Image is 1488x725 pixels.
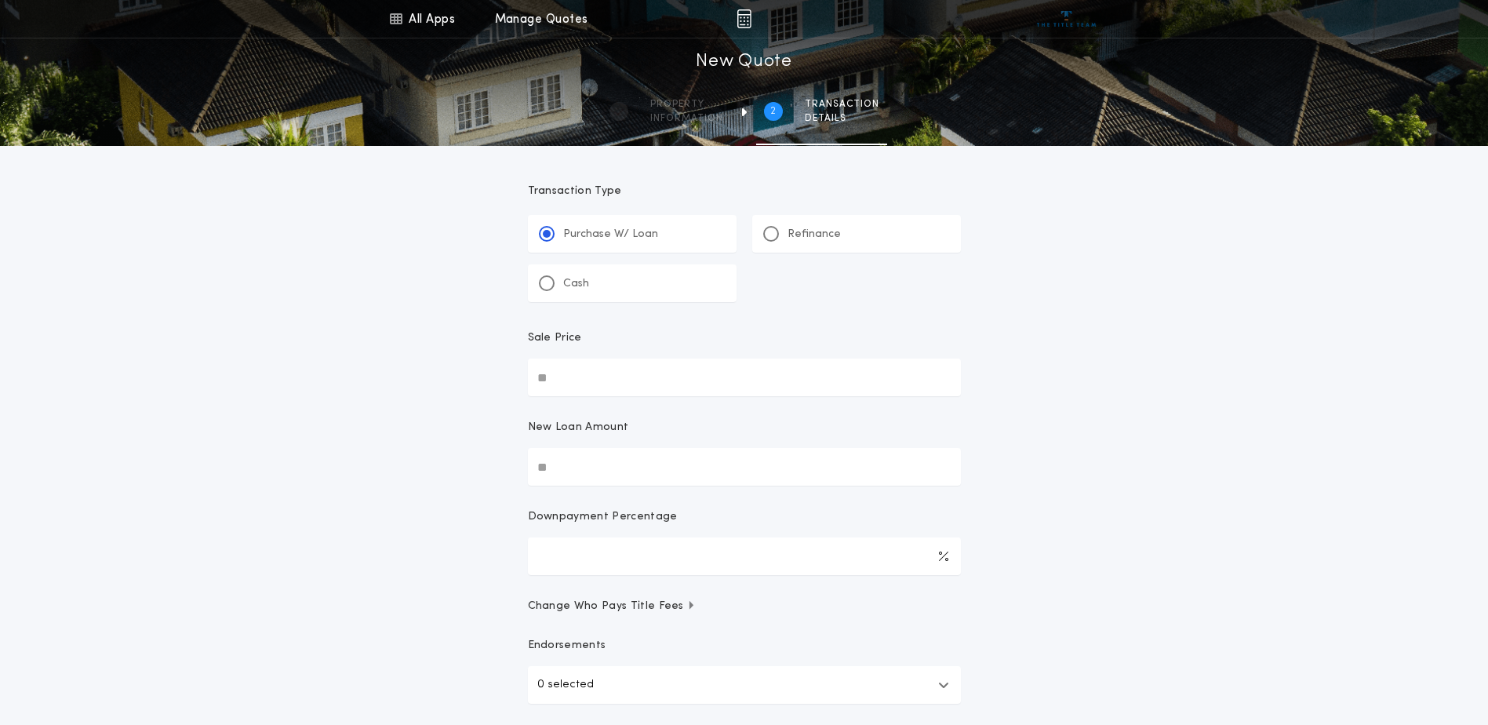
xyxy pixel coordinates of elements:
[528,638,961,654] p: Endorsements
[528,359,961,396] input: Sale Price
[528,448,961,486] input: New Loan Amount
[737,9,751,28] img: img
[563,227,658,242] p: Purchase W/ Loan
[650,112,723,125] span: information
[537,676,594,694] p: 0 selected
[528,666,961,704] button: 0 selected
[528,537,961,575] input: Downpayment Percentage
[650,98,723,111] span: Property
[805,98,879,111] span: Transaction
[528,509,678,525] p: Downpayment Percentage
[528,184,961,199] p: Transaction Type
[528,599,961,614] button: Change Who Pays Title Fees
[805,112,879,125] span: details
[1037,11,1096,27] img: vs-icon
[563,276,589,292] p: Cash
[788,227,841,242] p: Refinance
[770,105,776,118] h2: 2
[528,330,582,346] p: Sale Price
[528,599,697,614] span: Change Who Pays Title Fees
[696,49,791,75] h1: New Quote
[528,420,629,435] p: New Loan Amount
